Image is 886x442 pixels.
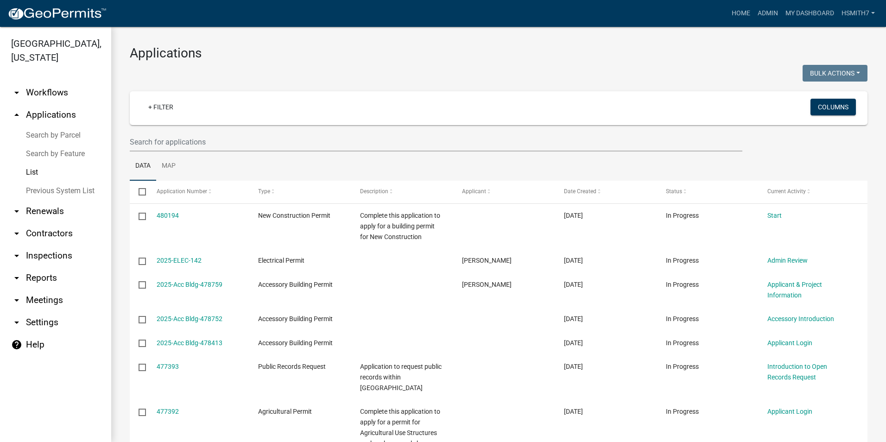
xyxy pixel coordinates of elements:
i: arrow_drop_up [11,109,22,120]
span: Christine Crawford [462,281,512,288]
i: arrow_drop_down [11,317,22,328]
span: In Progress [666,281,699,288]
span: Current Activity [767,188,806,195]
a: 477393 [157,363,179,370]
i: arrow_drop_down [11,228,22,239]
span: Accessory Building Permit [258,339,333,347]
a: Map [156,152,181,181]
span: 09/16/2025 [564,257,583,264]
span: In Progress [666,339,699,347]
a: Introduction to Open Records Request [767,363,827,381]
a: 2025-Acc Bldg-478413 [157,339,222,347]
span: Accessory Building Permit [258,315,333,322]
span: Complete this application to apply for a building permit for New Construction [360,212,440,240]
i: arrow_drop_down [11,295,22,306]
a: Admin [754,5,782,22]
span: In Progress [666,408,699,415]
datatable-header-cell: Select [130,181,147,203]
span: In Progress [666,212,699,219]
datatable-header-cell: Status [657,181,759,203]
button: Bulk Actions [803,65,867,82]
span: 09/15/2025 [564,315,583,322]
datatable-header-cell: Current Activity [759,181,861,203]
span: Date Created [564,188,596,195]
i: arrow_drop_down [11,272,22,284]
a: 2025-Acc Bldg-478752 [157,315,222,322]
i: arrow_drop_down [11,87,22,98]
span: 09/15/2025 [564,281,583,288]
datatable-header-cell: Applicant [453,181,555,203]
datatable-header-cell: Description [351,181,453,203]
a: 480194 [157,212,179,219]
a: Data [130,152,156,181]
span: In Progress [666,257,699,264]
span: Public Records Request [258,363,326,370]
a: My Dashboard [782,5,838,22]
datatable-header-cell: Application Number [147,181,249,203]
span: 09/18/2025 [564,212,583,219]
a: 2025-ELEC-142 [157,257,202,264]
span: Status [666,188,682,195]
span: In Progress [666,363,699,370]
a: Admin Review [767,257,808,264]
datatable-header-cell: Date Created [555,181,657,203]
a: Start [767,212,782,219]
input: Search for applications [130,133,742,152]
i: help [11,339,22,350]
span: Benjamin Conrad Lecomte [462,257,512,264]
span: Application to request public records within Talbot County [360,363,442,391]
a: 2025-Acc Bldg-478759 [157,281,222,288]
button: Columns [810,99,856,115]
datatable-header-cell: Type [249,181,351,203]
span: In Progress [666,315,699,322]
span: Electrical Permit [258,257,304,264]
span: 09/15/2025 [564,339,583,347]
span: Agricultural Permit [258,408,312,415]
a: 477392 [157,408,179,415]
a: Applicant & Project Information [767,281,822,299]
i: arrow_drop_down [11,206,22,217]
a: hsmith7 [838,5,879,22]
span: 09/11/2025 [564,363,583,370]
a: Home [728,5,754,22]
a: + Filter [141,99,181,115]
a: Applicant Login [767,408,812,415]
span: Type [258,188,270,195]
span: Application Number [157,188,207,195]
h3: Applications [130,45,867,61]
span: New Construction Permit [258,212,330,219]
i: arrow_drop_down [11,250,22,261]
span: Accessory Building Permit [258,281,333,288]
span: Description [360,188,388,195]
a: Applicant Login [767,339,812,347]
span: Applicant [462,188,486,195]
span: 09/11/2025 [564,408,583,415]
a: Accessory Introduction [767,315,834,322]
